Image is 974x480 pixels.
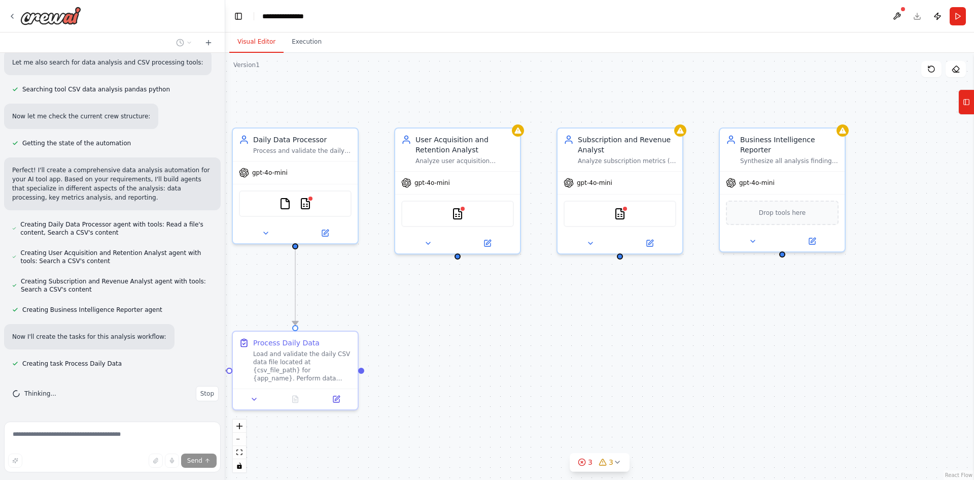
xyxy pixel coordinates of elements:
button: No output available [274,393,317,405]
img: FileReadTool [279,198,291,210]
div: Process Daily Data [253,338,320,348]
button: Improve this prompt [8,454,22,468]
span: Drop tools here [759,208,806,218]
div: User Acquisition and Retention AnalystAnalyze user acquisition metrics (新增设备数, AF_激活设备数), retenti... [394,127,521,254]
div: Version 1 [233,61,260,69]
span: 3 [588,457,593,467]
button: Open in side panel [783,235,841,247]
div: Load and validate the daily CSV data file located at {csv_file_path} for {app_name}. Perform data... [253,350,352,382]
span: gpt-4o-mini [739,179,775,187]
g: Edge from 1c8cdbfa-300b-40d3-b8d7-5710cb0f7a20 to 63630e23-42a7-4025-a0b1-dcca38a05e72 [290,249,300,325]
button: Open in side panel [621,237,678,249]
div: Subscription and Revenue AnalystAnalyze subscription metrics (订阅率, 付费率, 退订率) and revenue performa... [556,127,683,254]
button: Open in side panel [296,227,354,239]
div: Process Daily DataLoad and validate the daily CSV data file located at {csv_file_path} for {app_n... [232,331,359,410]
button: Start a new chat [200,37,217,49]
button: zoom out [233,433,246,446]
p: Now I'll create the tasks for this analysis workflow: [12,332,166,341]
span: Creating User Acquisition and Retention Analyst agent with tools: Search a CSV's content [20,249,213,265]
span: Creating Daily Data Processor agent with tools: Read a file's content, Search a CSV's content [20,220,213,237]
span: gpt-4o-mini [414,179,450,187]
span: 3 [609,457,613,467]
div: React Flow controls [233,420,246,472]
button: zoom in [233,420,246,433]
p: Perfect! I'll create a comprehensive data analysis automation for your AI tool app. Based on your... [12,166,213,202]
button: Execution [284,31,330,53]
div: Business Intelligence Reporter [740,135,839,155]
button: Open in side panel [459,237,516,249]
p: Now let me check the current crew structure: [12,112,150,121]
button: Upload files [149,454,163,468]
div: Process and validate the daily CSV data for {app_name}, ensuring data quality and preparing it fo... [253,147,352,155]
div: Analyze subscription metrics (订阅率, 付费率, 退订率) and revenue performance (ROI, 实际付费金额, 订阅金额) for {app... [578,157,676,165]
div: Synthesize all analysis findings into comprehensive daily business intelligence reports for {app_... [740,157,839,165]
span: Searching tool CSV data analysis pandas python [22,85,170,93]
button: Click to speak your automation idea [165,454,179,468]
img: CSVSearchTool [614,208,626,220]
div: Business Intelligence ReporterSynthesize all analysis findings into comprehensive daily business ... [719,127,846,252]
nav: breadcrumb [262,11,313,21]
button: 33 [570,453,630,472]
span: Getting the state of the automation [22,139,131,147]
div: Subscription and Revenue Analyst [578,135,676,155]
button: Open in side panel [319,393,354,405]
span: gpt-4o-mini [577,179,612,187]
a: React Flow attribution [945,472,972,478]
div: Daily Data Processor [253,135,352,145]
g: Edge from triggers to 63630e23-42a7-4025-a0b1-dcca38a05e72 [183,339,226,376]
button: Visual Editor [229,31,284,53]
img: CSVSearchTool [299,198,311,210]
button: toggle interactivity [233,459,246,472]
span: Thinking... [24,390,56,398]
button: Stop [196,386,219,401]
img: Logo [20,7,81,25]
button: Hide left sidebar [231,9,246,23]
span: Creating Business Intelligence Reporter agent [22,306,162,314]
p: Let me also search for data analysis and CSV processing tools: [12,58,203,67]
span: gpt-4o-mini [252,169,288,177]
button: fit view [233,446,246,459]
span: Stop [200,390,214,398]
div: User Acquisition and Retention Analyst [415,135,514,155]
span: Creating task Process Daily Data [22,360,122,368]
div: Daily Data ProcessorProcess and validate the daily CSV data for {app_name}, ensuring data quality... [232,127,359,244]
span: Send [187,457,202,465]
div: Analyze user acquisition metrics (新增设备数, AF_激活设备数), retention rates (次留, 3留, 7留), and acquisition... [415,157,514,165]
span: Creating Subscription and Revenue Analyst agent with tools: Search a CSV's content [21,277,213,294]
button: Send [181,454,217,468]
img: CSVSearchTool [451,208,464,220]
button: Switch to previous chat [172,37,196,49]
